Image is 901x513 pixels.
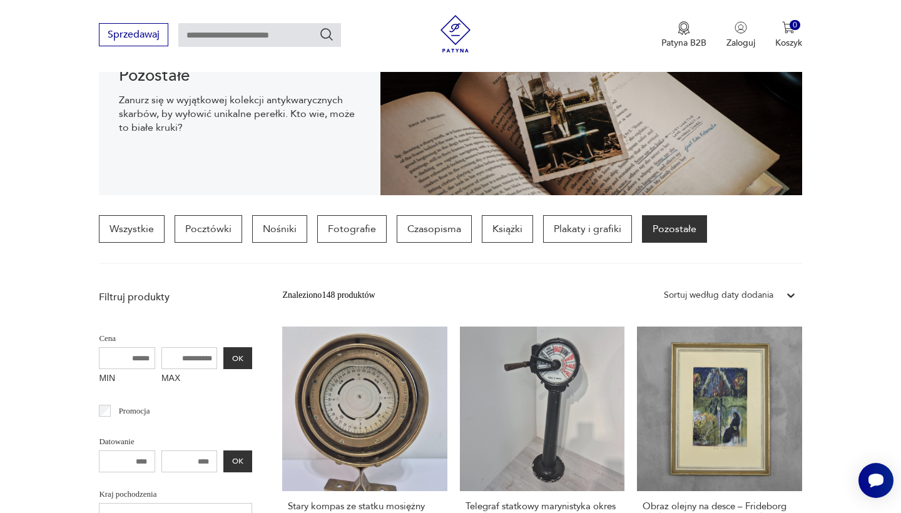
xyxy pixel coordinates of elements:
a: Sprzedawaj [99,31,168,40]
div: Sortuj według daty dodania [664,288,773,302]
a: Plakaty i grafiki [543,215,632,243]
button: OK [223,347,252,369]
button: Patyna B2B [661,21,706,49]
img: Ikona medalu [678,21,690,35]
a: Nośniki [252,215,307,243]
p: Promocja [119,404,150,418]
a: Ikona medaluPatyna B2B [661,21,706,49]
a: Fotografie [317,215,387,243]
p: Zanurz się w wyjątkowej kolekcji antykwarycznych skarbów, by wyłowić unikalne perełki. Kto wie, m... [119,93,360,135]
p: Patyna B2B [661,37,706,49]
img: Antykwariat Pozostałe [380,8,802,195]
button: Sprzedawaj [99,23,168,46]
button: Szukaj [319,27,334,42]
a: Wszystkie [99,215,165,243]
div: 0 [790,20,800,31]
button: OK [223,450,252,472]
a: Pozostałe [642,215,707,243]
h3: Stary kompas ze statku mosiężny [288,501,441,512]
p: Zaloguj [726,37,755,49]
a: Czasopisma [397,215,472,243]
p: Cena [99,332,252,345]
label: MAX [161,369,218,389]
button: Zaloguj [726,21,755,49]
img: Ikona koszyka [782,21,795,34]
div: Znaleziono 148 produktów [282,288,375,302]
a: Pocztówki [175,215,242,243]
p: Filtruj produkty [99,290,252,304]
label: MIN [99,369,155,389]
iframe: Smartsupp widget button [858,463,893,498]
p: Kraj pochodzenia [99,487,252,501]
h1: Pozostałe [119,68,360,83]
img: Ikonka użytkownika [735,21,747,34]
p: Koszyk [775,37,802,49]
button: 0Koszyk [775,21,802,49]
img: Patyna - sklep z meblami i dekoracjami vintage [437,15,474,53]
p: Datowanie [99,435,252,449]
a: Książki [482,215,533,243]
